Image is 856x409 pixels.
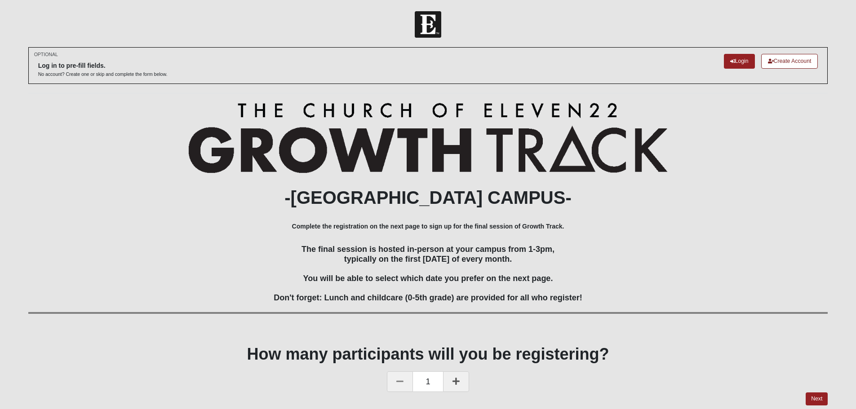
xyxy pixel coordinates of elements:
[302,245,554,254] span: The final session is hosted in-person at your campus from 1-3pm,
[806,392,828,405] a: Next
[38,62,168,70] h6: Log in to pre-fill fields.
[303,274,553,283] span: You will be able to select which date you prefer on the next page.
[344,255,512,264] span: typically on the first [DATE] of every month.
[28,344,828,364] h1: How many participants will you be registering?
[188,102,668,173] img: Growth Track Logo
[34,51,58,58] small: OPTIONAL
[724,54,755,69] a: Login
[292,223,564,230] b: Complete the registration on the next page to sign up for the final session of Growth Track.
[761,54,818,69] a: Create Account
[38,71,168,78] p: No account? Create one or skip and complete the form below.
[274,293,582,302] span: Don't forget: Lunch and childcare (0-5th grade) are provided for all who register!
[415,11,441,38] img: Church of Eleven22 Logo
[284,188,572,207] b: -[GEOGRAPHIC_DATA] CAMPUS-
[413,371,443,392] span: 1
